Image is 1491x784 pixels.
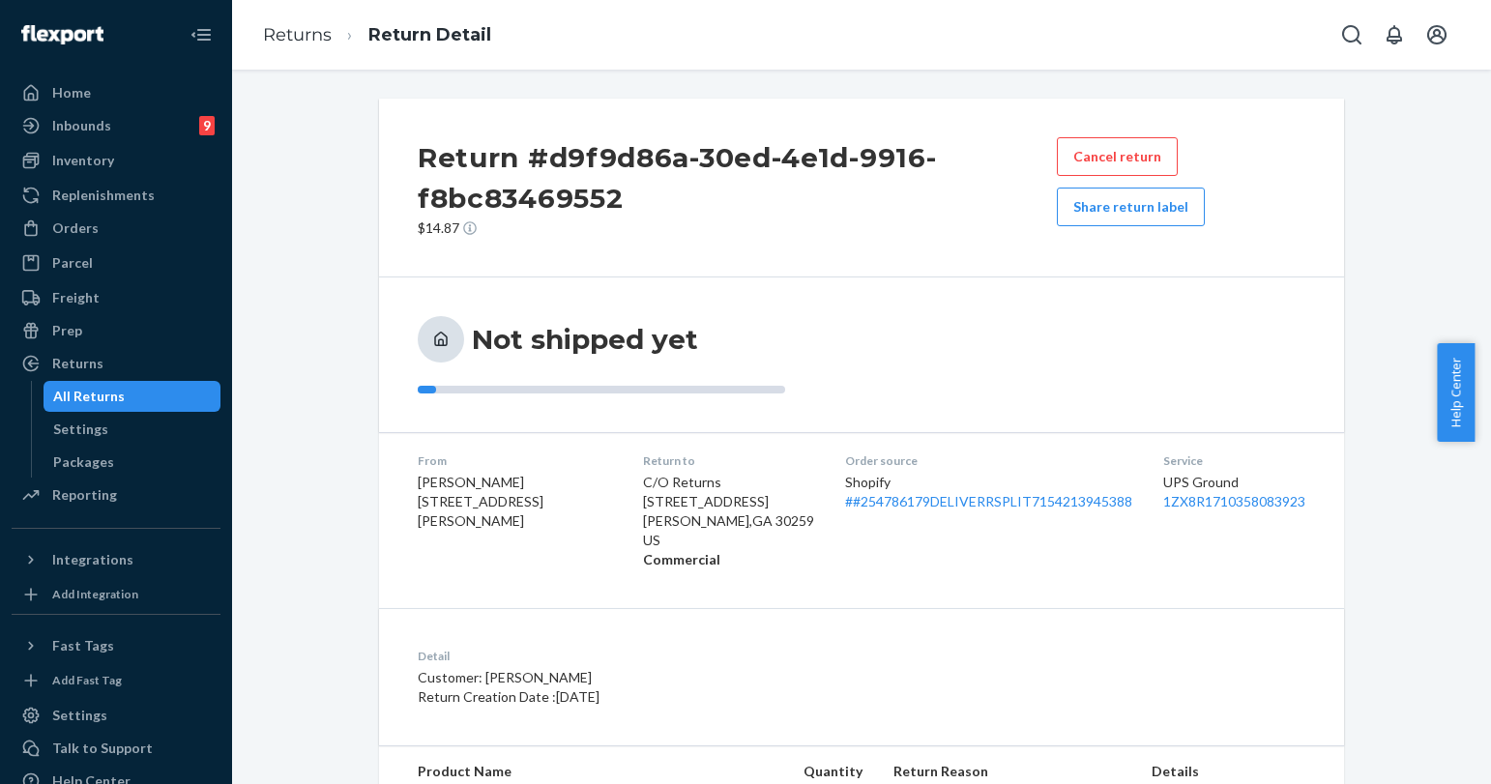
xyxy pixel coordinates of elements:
ol: breadcrumbs [248,7,507,64]
p: Customer: [PERSON_NAME] [418,668,952,687]
dt: Detail [418,648,952,664]
button: Open Search Box [1332,15,1371,54]
span: [PERSON_NAME] [STREET_ADDRESS][PERSON_NAME] [418,474,543,529]
p: US [643,531,814,550]
a: Talk to Support [12,733,220,764]
dt: Order source [845,452,1132,469]
a: Return Detail [368,24,491,45]
a: Home [12,77,220,108]
div: Returns [52,354,103,373]
p: Return Creation Date : [DATE] [418,687,952,707]
div: Inbounds [52,116,111,135]
dt: Service [1163,452,1305,469]
div: Home [52,83,91,102]
div: Integrations [52,550,133,569]
div: Packages [53,452,114,472]
a: Packages [44,447,221,478]
div: Add Fast Tag [52,672,122,688]
strong: Commercial [643,551,720,567]
img: Flexport logo [21,25,103,44]
a: Returns [263,24,332,45]
a: Freight [12,282,220,313]
p: [STREET_ADDRESS] [643,492,814,511]
div: 9 [199,116,215,135]
a: All Returns [44,381,221,412]
a: Parcel [12,247,220,278]
a: Add Fast Tag [12,669,220,692]
dt: From [418,452,612,469]
button: Close Navigation [182,15,220,54]
a: Reporting [12,479,220,510]
button: Open account menu [1418,15,1456,54]
a: Returns [12,348,220,379]
div: Talk to Support [52,739,153,758]
p: C/O Returns [643,473,814,492]
a: Settings [44,414,221,445]
a: Orders [12,213,220,244]
h3: Not shipped yet [472,322,698,357]
div: Settings [53,420,108,439]
div: All Returns [53,387,125,406]
div: Replenishments [52,186,155,205]
p: [PERSON_NAME] , GA 30259 [643,511,814,531]
div: Add Integration [52,586,138,602]
div: Fast Tags [52,636,114,655]
div: Freight [52,288,100,307]
div: Prep [52,321,82,340]
a: Settings [12,700,220,731]
span: UPS Ground [1163,474,1239,490]
div: Inventory [52,151,114,170]
a: Prep [12,315,220,346]
button: Cancel return [1057,137,1178,176]
a: Add Integration [12,583,220,606]
p: $14.87 [418,218,1057,238]
button: Help Center [1437,343,1475,442]
h2: Return #d9f9d86a-30ed-4e1d-9916-f8bc83469552 [418,137,1057,218]
a: Inventory [12,145,220,176]
button: Share return label [1057,188,1205,226]
div: Shopify [845,473,1132,511]
div: Orders [52,218,99,238]
a: Inbounds9 [12,110,220,141]
div: Parcel [52,253,93,273]
div: Reporting [52,485,117,505]
button: Fast Tags [12,630,220,661]
a: 1ZX8R1710358083923 [1163,493,1305,509]
dt: Return to [643,452,814,469]
div: Settings [52,706,107,725]
button: Integrations [12,544,220,575]
a: ##254786179DELIVERRSPLIT7154213945388 [845,493,1132,509]
a: Replenishments [12,180,220,211]
button: Open notifications [1375,15,1414,54]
